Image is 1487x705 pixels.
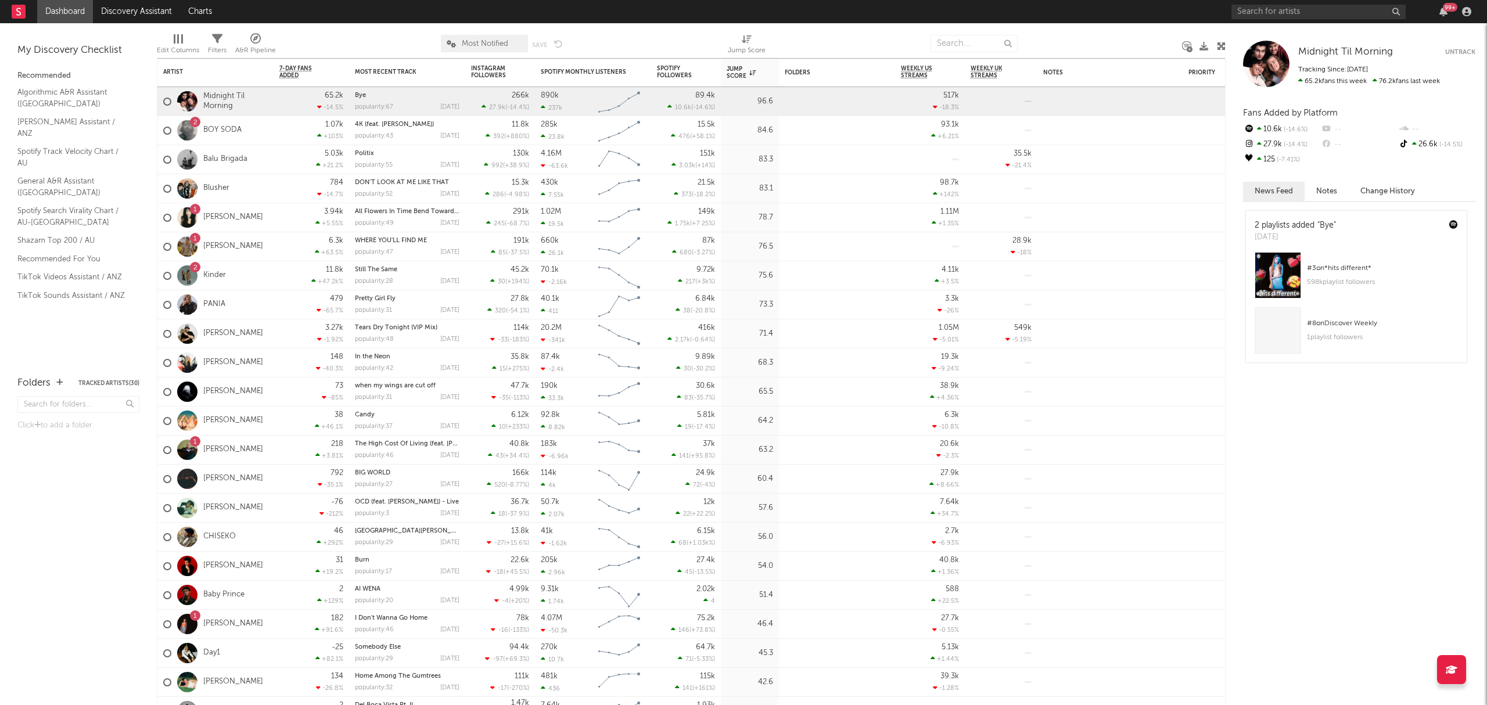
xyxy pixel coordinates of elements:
button: Untrack [1445,46,1475,58]
a: [PERSON_NAME] [203,619,263,629]
div: In the Neon [355,354,459,360]
div: +142 % [933,190,959,198]
a: Shazam Top 200 / AU [17,234,128,247]
div: 27.8k [511,295,529,303]
div: 26.6k [1398,137,1475,152]
div: ( ) [492,365,529,372]
a: In the Neon [355,354,390,360]
div: 411 [541,307,558,315]
a: Still The Same [355,267,397,273]
div: 68.3 [727,356,773,370]
a: OCD (feat. [PERSON_NAME]) - Live [355,499,459,505]
div: [DATE] [440,249,459,256]
div: Spotify Monthly Listeners [541,69,628,75]
div: popularity: 55 [355,162,393,168]
span: 27.9k [489,105,505,111]
span: Fans Added by Platform [1243,109,1338,117]
button: Notes [1305,182,1349,201]
span: 30 [498,279,505,285]
div: 98.7k [940,179,959,186]
div: 27.9k [1243,137,1320,152]
div: 6.3k [329,237,343,244]
span: -33 [498,337,508,343]
div: Filters [208,44,227,57]
span: Weekly UK Streams [971,65,1014,79]
div: 4.11k [942,266,959,274]
svg: Chart title [593,87,645,116]
span: -14.6 % [693,105,713,111]
button: Tracked Artists(30) [78,380,139,386]
div: 191k [513,237,529,244]
div: -5.01 % [933,336,959,343]
div: 3.27k [325,324,343,332]
a: #8onDiscover Weekly1playlist followers [1246,307,1467,362]
div: 148 [331,353,343,361]
div: ( ) [486,132,529,140]
a: Kinder [203,271,226,280]
div: ( ) [667,103,715,111]
span: 992 [491,163,503,169]
div: 96.6 [727,95,773,109]
span: 373 [681,192,692,198]
div: ( ) [484,161,529,169]
div: 20.2M [541,324,562,332]
div: ( ) [486,220,529,227]
div: 23.8k [541,133,565,141]
div: 19.3k [941,353,959,361]
div: popularity: 49 [355,220,394,226]
svg: Chart title [593,348,645,377]
div: -65.7 % [317,307,343,314]
a: All Flowers In Time Bend Towards The Sun [355,208,484,215]
div: ( ) [672,249,715,256]
svg: Chart title [593,232,645,261]
div: -40.3 % [316,365,343,372]
div: 598k playlist followers [1307,275,1458,289]
a: BOY SODA [203,125,242,135]
div: ( ) [678,278,715,285]
div: 9.89k [695,353,715,361]
svg: Chart title [593,319,645,348]
span: 7-Day Fans Added [279,65,326,79]
a: [PERSON_NAME] [203,213,263,222]
div: popularity: 47 [355,249,393,256]
span: 680 [680,250,692,256]
a: Day1 [203,648,220,658]
span: 245 [494,221,505,227]
button: 99+ [1439,7,1448,16]
div: +1.35 % [932,220,959,227]
input: Search... [931,35,1018,52]
div: 4K (feat. Dean Brady) [355,121,459,128]
div: -1.92 % [317,336,343,343]
div: 83.1 [727,182,773,196]
span: +194 % [507,279,527,285]
div: 40.1k [541,295,559,303]
div: 149k [698,208,715,215]
div: 99 + [1443,3,1457,12]
div: -9.24 % [932,365,959,372]
div: popularity: 48 [355,336,394,343]
svg: Chart title [593,116,645,145]
div: 3.94k [324,208,343,215]
span: -183 % [509,337,527,343]
a: Somebody Else [355,644,401,650]
div: 15.5k [698,121,715,128]
div: 285k [541,121,558,128]
div: 1.05M [939,324,959,332]
div: 6.84k [695,295,715,303]
div: 65.2k [325,92,343,99]
a: "Bye" [1317,221,1336,229]
div: ( ) [671,132,715,140]
div: 5.03k [325,150,343,157]
div: Spotify Followers [657,65,698,79]
div: Priority [1188,69,1235,76]
div: [DATE] [440,220,459,226]
div: 28.9k [1012,237,1032,244]
div: -- [1320,137,1398,152]
span: 76.2k fans last week [1298,78,1440,85]
div: +63.5 % [315,249,343,256]
div: Most Recent Track [355,69,442,75]
div: 517k [943,92,959,99]
div: 237k [541,104,562,111]
button: News Feed [1243,182,1305,201]
a: The High Cost Of Living (feat. [PERSON_NAME]) [355,441,499,447]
